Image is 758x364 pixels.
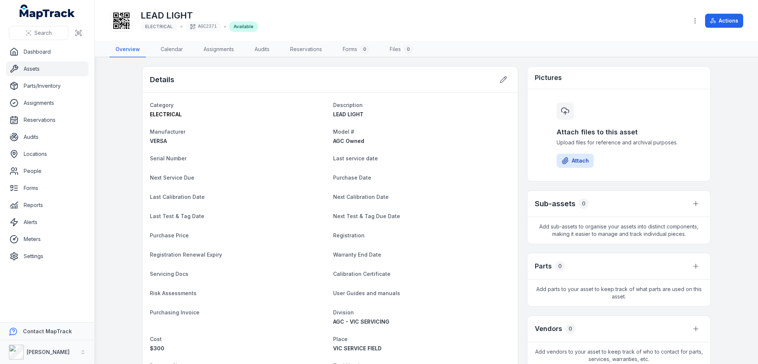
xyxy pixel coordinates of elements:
[578,198,589,209] div: 0
[333,194,389,200] span: Next Calibration Date
[150,251,222,258] span: Registration Renewal Expiry
[145,24,173,29] span: ELECTRICAL
[6,181,88,196] a: Forms
[150,309,199,315] span: Purchasing Invoice
[6,249,88,264] a: Settings
[150,111,182,117] span: ELECTRICAL
[284,42,328,57] a: Reservations
[150,174,194,181] span: Next Service Due
[333,155,378,161] span: Last service date
[333,213,400,219] span: Next Test & Tag Due Date
[333,111,363,117] span: LEAD LIGHT
[6,113,88,127] a: Reservations
[150,213,204,219] span: Last Test & Tag Date
[360,45,369,54] div: 0
[333,345,382,351] span: VIC SERVICE FIELD
[249,42,275,57] a: Audits
[110,42,146,57] a: Overview
[20,4,75,19] a: MapTrack
[150,102,174,108] span: Category
[6,61,88,76] a: Assets
[557,154,594,168] button: Attach
[34,29,52,37] span: Search
[150,155,187,161] span: Serial Number
[229,21,258,32] div: Available
[384,42,419,57] a: Files0
[150,345,164,351] span: 300 AUD
[333,174,371,181] span: Purchase Date
[565,324,576,334] div: 0
[27,349,70,355] strong: [PERSON_NAME]
[6,215,88,230] a: Alerts
[705,14,743,28] button: Actions
[557,127,681,137] h3: Attach files to this asset
[9,26,68,40] button: Search
[333,318,389,325] span: AGC - VIC SERVICING
[527,217,710,244] span: Add sub-assets to organise your assets into distinct components, making it easier to manage and t...
[150,336,162,342] span: Cost
[150,290,197,296] span: Risk Assessments
[404,45,413,54] div: 0
[6,130,88,144] a: Audits
[333,138,364,144] span: AGC Owned
[150,232,189,238] span: Purchase Price
[333,290,400,296] span: User Guides and manuals
[150,128,185,135] span: Manufacturer
[23,328,72,334] strong: Contact MapTrack
[333,336,348,342] span: Place
[155,42,189,57] a: Calendar
[6,79,88,93] a: Parts/Inventory
[333,251,381,258] span: Warranty End Date
[555,261,565,271] div: 0
[150,194,205,200] span: Last Calibration Date
[337,42,375,57] a: Forms0
[333,102,363,108] span: Description
[150,74,174,85] h2: Details
[6,147,88,161] a: Locations
[6,198,88,213] a: Reports
[6,164,88,178] a: People
[333,271,390,277] span: Calibration Certificate
[185,21,221,32] div: AGC2371
[150,138,167,144] span: VERSA
[333,232,365,238] span: Registration
[527,280,710,306] span: Add parts to your asset to keep track of what parts are used on this asset.
[198,42,240,57] a: Assignments
[557,139,681,146] span: Upload files for reference and archival purposes.
[150,271,188,277] span: Servicing Docs
[6,96,88,110] a: Assignments
[141,10,258,21] h1: LEAD LIGHT
[6,232,88,247] a: Meters
[535,73,562,83] h3: Pictures
[333,309,354,315] span: Division
[6,44,88,59] a: Dashboard
[333,128,354,135] span: Model #
[535,324,562,334] h3: Vendors
[535,198,576,209] h2: Sub-assets
[535,261,552,271] h3: Parts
